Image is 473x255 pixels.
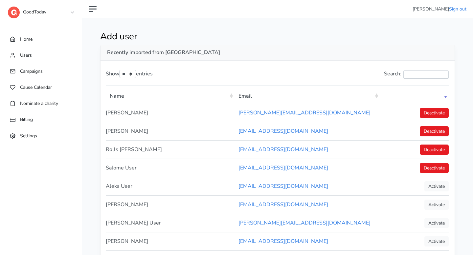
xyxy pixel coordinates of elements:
span: Nominate a charity [20,100,58,107]
td: [PERSON_NAME] User [106,214,235,232]
a: [EMAIL_ADDRESS][DOMAIN_NAME] [238,128,328,135]
a: [PERSON_NAME][EMAIL_ADDRESS][DOMAIN_NAME] [238,219,371,226]
strong: Recently imported from [GEOGRAPHIC_DATA] [107,49,220,56]
a: Nominate a charity [7,97,75,110]
a: [EMAIL_ADDRESS][DOMAIN_NAME] [238,164,328,171]
a: Home [7,33,75,46]
a: Billing [7,113,75,126]
a: Cause Calendar [7,81,75,94]
a: Users [7,49,75,62]
a: GoodToday [8,5,74,16]
h1: Add user [100,31,394,42]
a: Activate [424,236,449,246]
input: Search: [403,70,449,79]
a: Deactivate [420,145,449,155]
a: Deactivate [420,163,449,173]
span: Cause Calendar [20,84,52,90]
a: Activate [424,200,449,210]
a: [EMAIL_ADDRESS][DOMAIN_NAME] [238,201,328,208]
label: Show entries [106,70,153,78]
a: Settings [7,129,75,142]
a: Activate [424,181,449,191]
td: [PERSON_NAME] [106,232,235,250]
a: Deactivate [420,126,449,136]
select: Showentries [119,70,136,78]
td: Rolls [PERSON_NAME] [106,140,235,159]
span: Settings [20,132,37,139]
a: [EMAIL_ADDRESS][DOMAIN_NAME] [238,146,328,153]
a: [PERSON_NAME][EMAIL_ADDRESS][DOMAIN_NAME] [238,109,371,116]
a: [EMAIL_ADDRESS][DOMAIN_NAME] [238,183,328,190]
a: Sign out [449,6,466,12]
td: Aleks User [106,177,235,195]
li: [PERSON_NAME] [413,6,466,12]
a: Activate [424,218,449,228]
img: logo-dashboard-4662da770dd4bea1a8774357aa970c5cb092b4650ab114813ae74da458e76571.svg [8,7,20,18]
th: Name: activate to sort column ascending [106,87,235,104]
th: : activate to sort column ascending [380,87,449,104]
span: Campaigns [20,68,43,74]
th: Email: activate to sort column ascending [235,87,380,104]
span: Home [20,36,33,42]
td: [PERSON_NAME] [106,104,235,122]
span: Users [20,52,32,58]
span: Billing [20,116,33,123]
td: [PERSON_NAME] [106,195,235,214]
td: Salome User [106,159,235,177]
a: Deactivate [420,108,449,118]
a: [EMAIL_ADDRESS][DOMAIN_NAME] [238,238,328,245]
td: [PERSON_NAME] [106,122,235,140]
a: Campaigns [7,65,75,78]
label: Search: [384,70,449,79]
